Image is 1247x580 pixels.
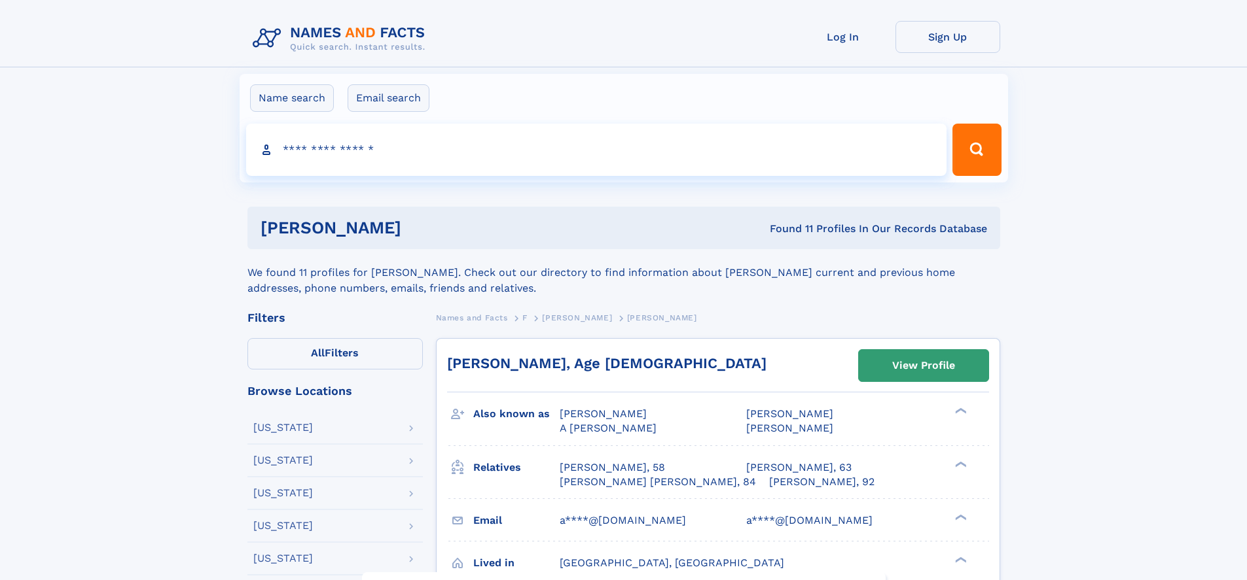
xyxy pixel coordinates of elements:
[473,456,560,479] h3: Relatives
[522,313,528,322] span: F
[895,21,1000,53] a: Sign Up
[247,338,423,369] label: Filters
[250,84,334,112] label: Name search
[952,513,967,521] div: ❯
[746,407,833,420] span: [PERSON_NAME]
[253,422,313,433] div: [US_STATE]
[952,555,967,564] div: ❯
[560,407,647,420] span: [PERSON_NAME]
[246,124,947,176] input: search input
[746,422,833,434] span: [PERSON_NAME]
[627,313,697,322] span: [PERSON_NAME]
[952,460,967,468] div: ❯
[311,347,325,359] span: All
[791,21,895,53] a: Log In
[253,488,313,498] div: [US_STATE]
[892,350,955,381] div: View Profile
[473,403,560,425] h3: Also known as
[952,124,1001,176] button: Search Button
[560,475,756,489] a: [PERSON_NAME] [PERSON_NAME], 84
[247,21,436,56] img: Logo Names and Facts
[473,552,560,574] h3: Lived in
[436,309,508,326] a: Names and Facts
[560,460,665,475] a: [PERSON_NAME], 58
[253,553,313,564] div: [US_STATE]
[348,84,429,112] label: Email search
[542,313,612,322] span: [PERSON_NAME]
[560,422,657,434] span: A [PERSON_NAME]
[247,249,1000,296] div: We found 11 profiles for [PERSON_NAME]. Check out our directory to find information about [PERSON...
[952,407,967,415] div: ❯
[542,309,612,326] a: [PERSON_NAME]
[522,309,528,326] a: F
[253,455,313,466] div: [US_STATE]
[253,520,313,531] div: [US_STATE]
[261,220,586,236] h1: [PERSON_NAME]
[560,556,784,569] span: [GEOGRAPHIC_DATA], [GEOGRAPHIC_DATA]
[447,355,767,371] a: [PERSON_NAME], Age [DEMOGRAPHIC_DATA]
[859,350,988,381] a: View Profile
[247,385,423,397] div: Browse Locations
[769,475,875,489] a: [PERSON_NAME], 92
[473,509,560,532] h3: Email
[746,460,852,475] a: [PERSON_NAME], 63
[585,222,987,236] div: Found 11 Profiles In Our Records Database
[247,312,423,324] div: Filters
